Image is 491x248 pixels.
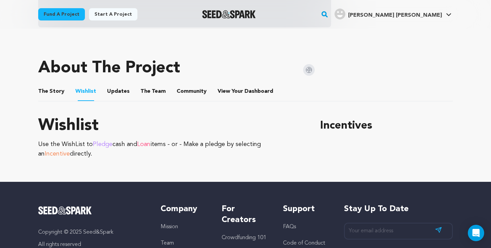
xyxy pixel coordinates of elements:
span: Team [140,87,166,96]
a: ViewYourDashboard [218,87,274,96]
span: Incentive [45,151,70,157]
span: [PERSON_NAME] [PERSON_NAME] [348,13,442,18]
a: Code of Conduct [283,240,325,246]
input: Your email address [344,223,453,239]
h5: Stay up to date [344,204,453,215]
span: Pledge [93,141,113,147]
h1: Incentives [320,118,453,134]
a: Seed&Spark Homepage [202,10,256,18]
div: Open Intercom Messenger [468,225,484,241]
a: Seed&Spark Homepage [38,206,147,215]
img: Seed&Spark Logo Dark Mode [202,10,256,18]
span: Community [177,87,207,96]
a: Mission [161,224,178,230]
a: Fund a project [38,8,85,20]
div: Gozdziewski D.'s Profile [334,9,442,19]
span: Gozdziewski D.'s Profile [333,7,453,21]
a: Crowdfunding 101 [222,235,266,240]
span: Loan [137,141,150,147]
img: user.png [334,9,345,19]
a: Team [161,240,174,246]
span: Your [218,87,274,96]
h5: Company [161,204,208,215]
a: Gozdziewski D.'s Profile [333,7,453,19]
span: The [38,87,48,96]
a: FAQs [283,224,296,230]
p: Copyright © 2025 Seed&Spark [38,228,147,236]
span: Updates [107,87,130,96]
h5: Support [283,204,330,215]
span: The [140,87,150,96]
img: Seed&Spark Logo [38,206,92,215]
span: Story [38,87,64,96]
h5: For Creators [222,204,269,225]
h1: Wishlist [38,118,304,134]
p: Use the WishList to cash and items - or - Make a pledge by selecting an directly. [38,140,304,159]
h1: About The Project [38,60,180,76]
a: Start a project [89,8,137,20]
img: Seed&Spark Instagram Icon [303,64,315,76]
span: Dashboard [244,87,273,96]
span: Wishlist [75,87,96,96]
